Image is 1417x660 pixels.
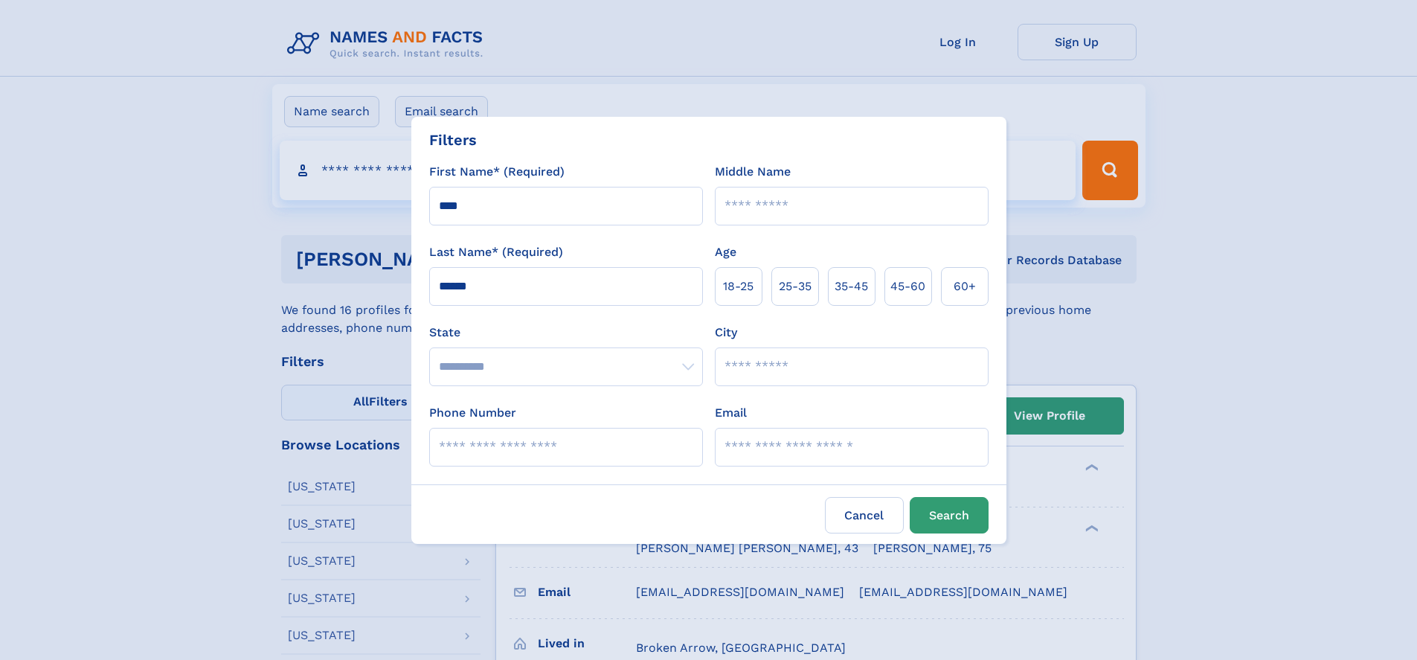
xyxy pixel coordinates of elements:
label: Age [715,243,736,261]
label: Phone Number [429,404,516,422]
span: 25‑35 [779,278,812,295]
label: State [429,324,703,342]
label: Middle Name [715,163,791,181]
div: Filters [429,129,477,151]
span: 35‑45 [835,278,868,295]
label: Last Name* (Required) [429,243,563,261]
label: Cancel [825,497,904,534]
label: Email [715,404,747,422]
button: Search [910,497,989,534]
span: 45‑60 [890,278,925,295]
label: City [715,324,737,342]
span: 18‑25 [723,278,754,295]
span: 60+ [954,278,976,295]
label: First Name* (Required) [429,163,565,181]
